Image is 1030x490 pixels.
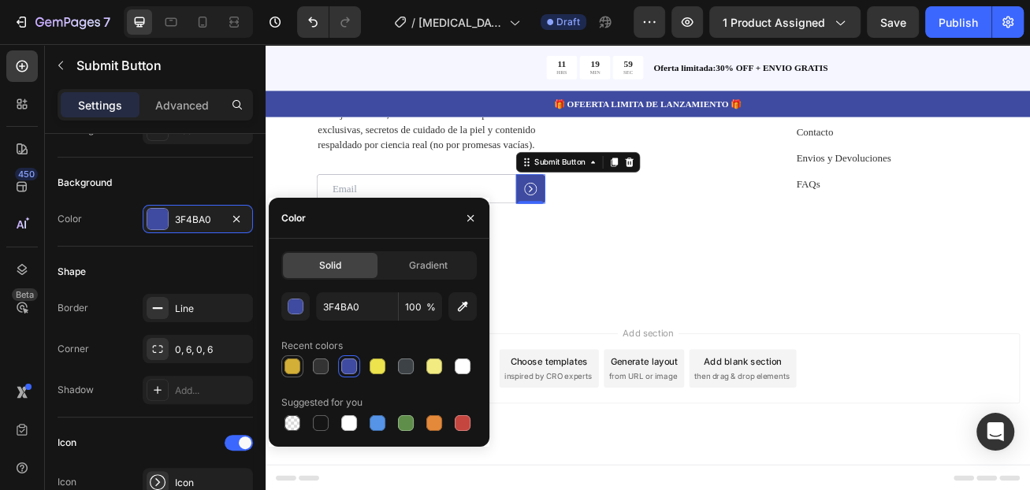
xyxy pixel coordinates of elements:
[723,14,825,31] span: 1 product assigned
[281,395,363,410] div: Suggested for you
[58,436,76,450] div: Icon
[480,20,944,37] p: Oferta limitada:30% OFF + ENVIO GRATIS
[329,139,399,153] div: Submit Button
[426,300,436,314] span: %
[976,413,1014,451] div: Open Intercom Messenger
[867,6,919,38] button: Save
[939,14,978,31] div: Publish
[58,212,82,226] div: Color
[12,288,38,301] div: Beta
[303,384,399,400] div: Choose templates
[925,6,991,38] button: Publish
[103,13,110,32] p: 7
[297,6,361,38] div: Undo/Redo
[65,77,381,134] p: Al dejar tu email, recibirás acceso anticipado a ofertas exclusivas, secretos de cuidado de la pi...
[411,14,415,31] span: /
[58,176,112,190] div: Background
[175,213,221,227] div: 3F4BA0
[656,102,702,115] a: Contacto
[58,301,88,315] div: Border
[15,168,38,180] div: 450
[58,383,94,397] div: Shadow
[266,44,1030,490] iframe: Design area
[408,258,447,273] span: Gradient
[880,16,906,29] span: Save
[542,384,638,400] div: Add blank section
[709,6,861,38] button: 1 product assigned
[175,384,249,398] div: Add...
[296,403,403,418] span: inspired by CRO experts
[316,292,398,321] input: Eg: FFFFFF
[76,56,247,75] p: Submit Button
[556,15,580,29] span: Draft
[281,339,343,353] div: Recent colors
[58,342,89,356] div: Corner
[281,211,306,225] div: Color
[319,258,341,273] span: Solid
[175,302,249,316] div: Line
[530,403,648,418] span: then drag & drop elements
[2,65,944,82] p: 🎁 OFEERTA LIMITA DE LANZAMIENTO 🎁
[656,134,773,147] a: Envios y Devoluciones
[175,343,249,357] div: 0, 6, 0, 6
[78,97,122,113] p: Settings
[58,265,86,279] div: Shape
[425,403,509,418] span: from URL or image
[418,14,503,31] span: [MEDICAL_DATA] Solution Suero Antiarrugas
[427,384,510,400] div: Generate layout
[6,6,117,38] button: 7
[656,166,686,180] a: FAQs
[155,97,209,113] p: Advanced
[436,349,511,366] span: Add section
[63,161,310,197] input: Email
[58,475,76,489] div: Icon
[175,476,249,490] div: Icon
